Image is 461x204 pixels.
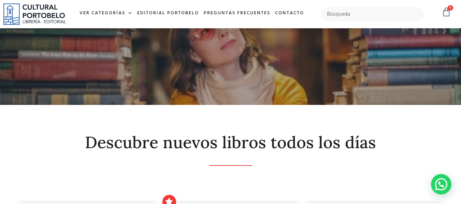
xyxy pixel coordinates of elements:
[321,7,424,21] input: Búsqueda
[442,7,451,17] a: 0
[135,6,201,21] a: Editorial Portobelo
[273,6,306,21] a: Contacto
[19,134,442,152] h2: Descubre nuevos libros todos los días
[201,6,273,21] a: Preguntas frecuentes
[448,5,453,11] span: 0
[77,6,135,21] a: Ver Categorías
